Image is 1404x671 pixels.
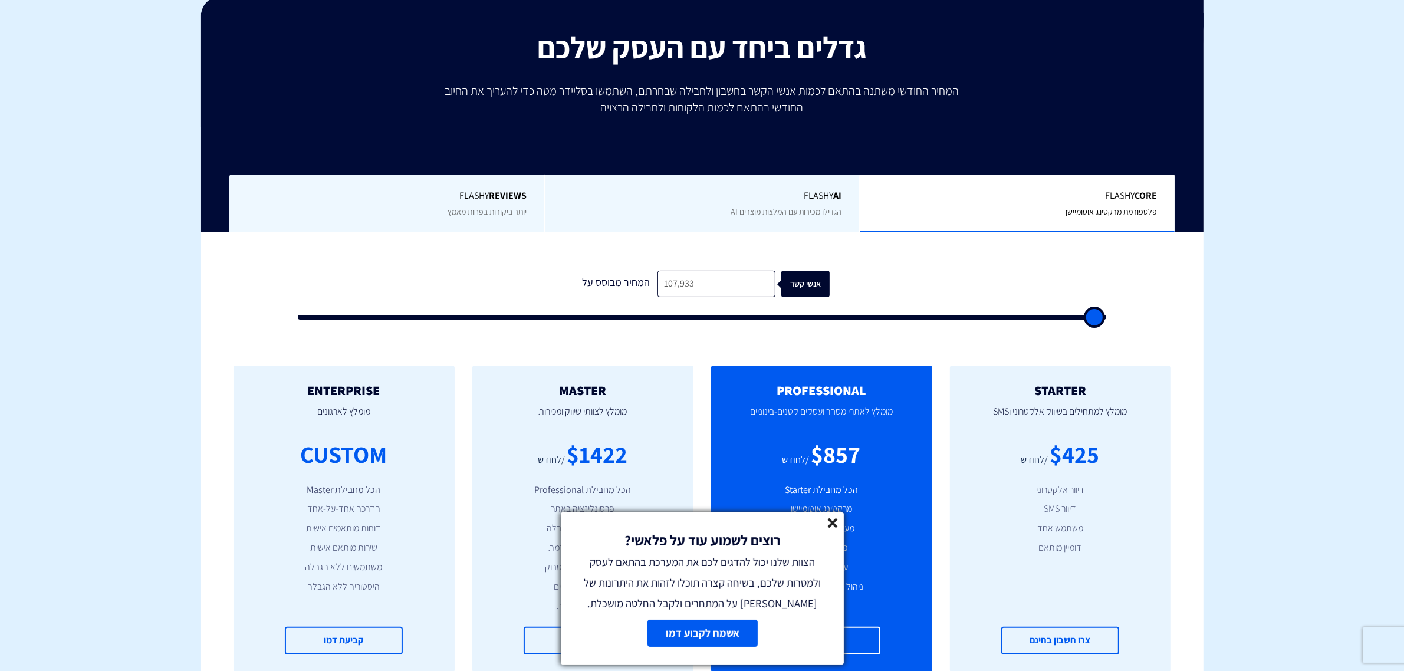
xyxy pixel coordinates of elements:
[285,627,403,654] a: קביעת דמו
[833,189,841,202] b: AI
[968,502,1153,516] li: דיוור SMS
[251,502,437,516] li: הדרכה אחד-על-אחד
[574,271,657,297] div: המחיר מבוסס על
[782,453,810,467] div: /לחודש
[489,189,527,202] b: REVIEWS
[729,397,915,438] p: מומלץ לאתרי מסחר ועסקים קטנים-בינוניים
[878,189,1157,203] span: Flashy
[538,453,565,467] div: /לחודש
[729,483,915,497] li: הכל מחבילת Starter
[251,383,437,397] h2: ENTERPRISE
[490,483,676,497] li: הכל מחבילת Professional
[811,438,861,471] div: $857
[490,397,676,438] p: מומלץ לצוותי שיווק ומכירות
[524,627,642,654] a: קביעת דמו
[251,541,437,555] li: שירות מותאם אישית
[490,580,676,594] li: עד 15 משתמשים
[968,383,1153,397] h2: STARTER
[251,522,437,535] li: דוחות מותאמים אישית
[251,561,437,574] li: משתמשים ללא הגבלה
[251,397,437,438] p: מומלץ לארגונים
[795,271,843,297] div: אנשי קשר
[563,189,842,203] span: Flashy
[490,541,676,555] li: אנליטיקה מתקדמת
[968,522,1153,535] li: משתמש אחד
[301,438,387,471] div: CUSTOM
[437,83,968,116] p: המחיר החודשי משתנה בהתאם לכמות אנשי הקשר בחשבון ולחבילה שבחרתם, השתמשו בסליידר מטה כדי להעריך את ...
[247,189,527,203] span: Flashy
[1001,627,1119,654] a: צרו חשבון בחינם
[729,502,915,516] li: מרקטינג אוטומיישן
[1066,206,1157,217] span: פלטפורמת מרקטינג אוטומיישן
[729,383,915,397] h2: PROFESSIONAL
[731,206,841,217] span: הגדילו מכירות עם המלצות מוצרים AI
[490,383,676,397] h2: MASTER
[251,483,437,497] li: הכל מחבילת Master
[490,600,676,613] li: תמיכה מורחבת
[448,206,527,217] span: יותר ביקורות בפחות מאמץ
[490,502,676,516] li: פרסונליזציה באתר
[490,561,676,574] li: אינטגרציה עם פייסבוק
[968,483,1153,497] li: דיוור אלקטרוני
[210,31,1195,64] h2: גדלים ביחד עם העסק שלכם
[251,580,437,594] li: היסטוריה ללא הגבלה
[490,522,676,535] li: פופאפים ללא הגבלה
[968,397,1153,438] p: מומלץ למתחילים בשיווק אלקטרוני וSMS
[968,541,1153,555] li: דומיין מותאם
[567,438,627,471] div: $1422
[1050,438,1100,471] div: $425
[1135,189,1157,202] b: Core
[1021,453,1048,467] div: /לחודש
